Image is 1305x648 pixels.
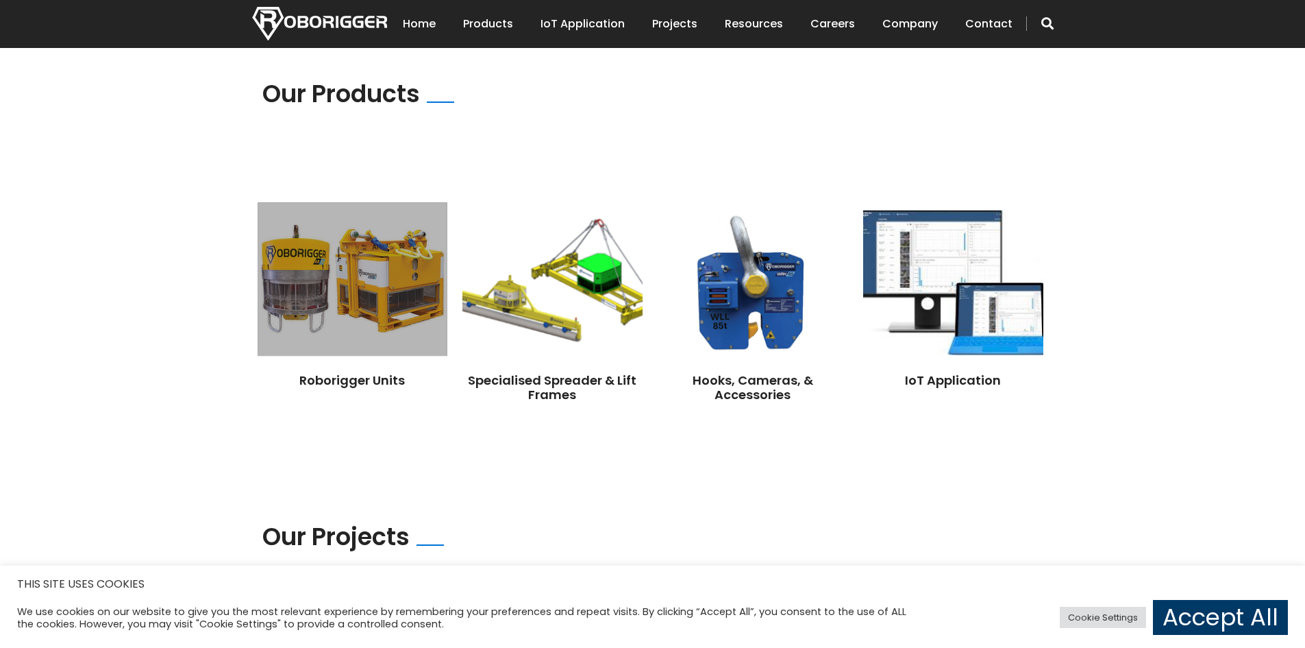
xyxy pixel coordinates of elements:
a: Specialised Spreader & Lift Frames [468,372,636,404]
h2: Our Products [262,80,420,108]
a: Accept All [1153,600,1288,635]
a: IoT Application [540,3,625,45]
a: Roborigger Units [299,372,405,389]
a: Careers [810,3,855,45]
a: Resources [725,3,783,45]
a: Contact [965,3,1012,45]
a: Cookie Settings [1060,607,1146,628]
a: Products [463,3,513,45]
a: IoT Application [905,372,1001,389]
a: Projects [652,3,697,45]
a: Hooks, Cameras, & Accessories [693,372,813,404]
img: Nortech [252,7,387,40]
a: Company [882,3,938,45]
div: We use cookies on our website to give you the most relevant experience by remembering your prefer... [17,605,907,630]
a: Home [403,3,436,45]
h5: THIS SITE USES COOKIES [17,575,1288,593]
